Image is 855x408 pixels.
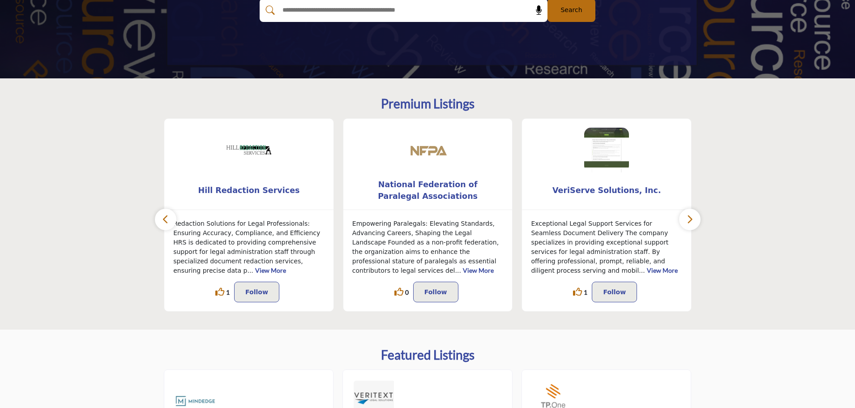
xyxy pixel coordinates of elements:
button: Follow [234,282,279,302]
span: Search [560,5,582,15]
p: Follow [424,287,447,297]
p: Redaction Solutions for Legal Professionals: Ensuring Accuracy, Compliance, and Efficiency HRS is... [173,219,325,275]
p: Follow [603,287,626,297]
p: Follow [245,287,268,297]
span: ... [247,267,253,274]
span: 1 [584,288,587,297]
p: Exceptional Legal Support Services for Seamless Document Delivery The company specializes in prov... [531,219,682,275]
b: Hill Redaction Services [178,179,320,202]
img: Hill Redaction Services [227,128,271,172]
img: National Federation of Paralegal Associations [406,128,450,172]
span: ... [639,267,645,274]
img: VeriServe Solutions, Inc. [584,128,629,172]
a: VeriServe Solutions, Inc. [522,179,691,202]
button: Follow [592,282,637,302]
b: VeriServe Solutions, Inc. [535,179,678,202]
span: ... [455,267,461,274]
span: 1 [226,288,230,297]
h2: Featured Listings [381,348,475,363]
a: National Federation of Paralegal Associations [343,179,513,202]
a: View More [255,266,286,274]
a: View More [647,266,678,274]
span: 0 [405,288,409,297]
button: Follow [413,282,458,302]
b: National Federation of Paralegal Associations [357,179,499,202]
p: Empowering Paralegals: Elevating Standards, Advancing Careers, Shaping the Legal Landscape Founde... [352,219,504,275]
span: Hill Redaction Services [178,185,320,196]
span: VeriServe Solutions, Inc. [535,185,678,196]
a: Hill Redaction Services [164,179,333,202]
a: View More [463,266,494,274]
h2: Premium Listings [381,96,475,112]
